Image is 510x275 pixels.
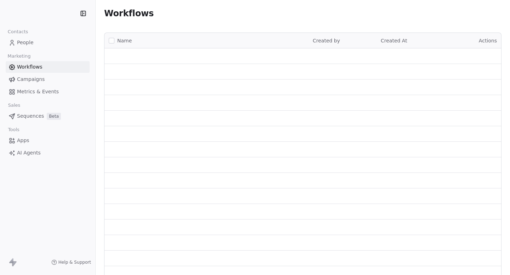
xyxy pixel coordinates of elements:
span: AI Agents [17,149,41,157]
span: Sales [5,100,23,111]
span: Workflows [104,8,154,18]
span: Created At [381,38,407,43]
span: Actions [479,38,497,43]
a: Metrics & Events [6,86,90,98]
span: Contacts [5,27,31,37]
span: Created by [313,38,340,43]
span: Beta [47,113,61,120]
span: Apps [17,137,29,144]
span: Marketing [5,51,34,62]
a: Apps [6,135,90,146]
a: People [6,37,90,48]
span: Help & Support [58,259,91,265]
span: Tools [5,124,22,135]
a: Campaigns [6,74,90,85]
span: Workflows [17,63,42,71]
span: Name [117,37,132,45]
span: Sequences [17,112,44,120]
a: Workflows [6,61,90,73]
a: AI Agents [6,147,90,159]
span: Metrics & Events [17,88,59,95]
a: Help & Support [51,259,91,265]
a: SequencesBeta [6,110,90,122]
span: People [17,39,34,46]
span: Campaigns [17,76,45,83]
